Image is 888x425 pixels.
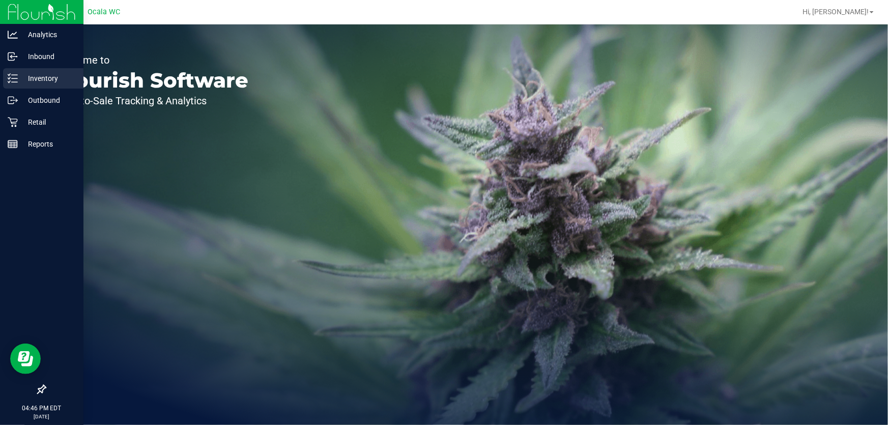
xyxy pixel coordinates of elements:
[88,8,120,16] span: Ocala WC
[55,55,248,65] p: Welcome to
[18,94,79,106] p: Outbound
[8,73,18,83] inline-svg: Inventory
[8,95,18,105] inline-svg: Outbound
[55,96,248,106] p: Seed-to-Sale Tracking & Analytics
[18,50,79,63] p: Inbound
[18,72,79,84] p: Inventory
[5,404,79,413] p: 04:46 PM EDT
[803,8,869,16] span: Hi, [PERSON_NAME]!
[8,51,18,62] inline-svg: Inbound
[5,413,79,420] p: [DATE]
[8,139,18,149] inline-svg: Reports
[8,30,18,40] inline-svg: Analytics
[8,117,18,127] inline-svg: Retail
[18,29,79,41] p: Analytics
[55,70,248,91] p: Flourish Software
[18,138,79,150] p: Reports
[10,344,41,374] iframe: Resource center
[18,116,79,128] p: Retail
